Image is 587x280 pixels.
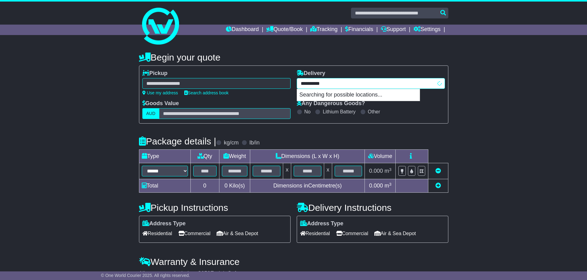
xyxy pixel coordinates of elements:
[142,70,168,77] label: Pickup
[224,183,227,189] span: 0
[368,109,380,115] label: Other
[336,229,368,238] span: Commercial
[219,179,250,193] td: Kilo(s)
[283,163,291,179] td: x
[389,182,392,187] sup: 3
[297,203,448,213] h4: Delivery Instructions
[385,183,392,189] span: m
[300,220,344,227] label: Address Type
[381,25,406,35] a: Support
[297,89,420,101] p: Searching for possible locations...
[297,100,365,107] label: Any Dangerous Goods?
[219,150,250,163] td: Weight
[201,270,210,276] span: 250
[101,273,190,278] span: © One World Courier 2025. All rights reserved.
[266,25,303,35] a: Quote/Book
[139,203,291,213] h4: Pickup Instructions
[310,25,337,35] a: Tracking
[250,150,365,163] td: Dimensions (L x W x H)
[184,90,229,95] a: Search address book
[217,229,258,238] span: Air & Sea Depot
[345,25,373,35] a: Financials
[414,25,441,35] a: Settings
[297,70,325,77] label: Delivery
[142,108,160,119] label: AUD
[139,179,190,193] td: Total
[250,179,365,193] td: Dimensions in Centimetre(s)
[139,150,190,163] td: Type
[435,168,441,174] a: Remove this item
[374,229,416,238] span: Air & Sea Depot
[139,136,216,146] h4: Package details |
[139,270,448,277] div: All our quotes include a $ FreightSafe warranty.
[142,100,179,107] label: Goods Value
[323,109,356,115] label: Lithium Battery
[178,229,210,238] span: Commercial
[190,179,219,193] td: 0
[365,150,396,163] td: Volume
[139,52,448,62] h4: Begin your quote
[224,140,238,146] label: kg/cm
[297,78,445,89] typeahead: Please provide city
[369,168,383,174] span: 0.000
[190,150,219,163] td: Qty
[385,168,392,174] span: m
[142,229,172,238] span: Residential
[300,229,330,238] span: Residential
[369,183,383,189] span: 0.000
[142,90,178,95] a: Use my address
[226,25,259,35] a: Dashboard
[142,220,186,227] label: Address Type
[324,163,332,179] td: x
[139,257,448,267] h4: Warranty & Insurance
[304,109,311,115] label: No
[249,140,259,146] label: lb/in
[389,167,392,172] sup: 3
[435,183,441,189] a: Add new item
